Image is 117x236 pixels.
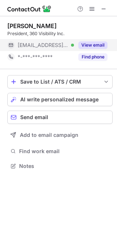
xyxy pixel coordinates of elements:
[7,146,113,156] button: Find work email
[19,148,110,155] span: Find work email
[7,161,113,171] button: Notes
[78,53,107,61] button: Reveal Button
[7,93,113,106] button: AI write personalized message
[7,4,52,13] img: ContactOut v5.3.10
[19,163,110,169] span: Notes
[7,75,113,88] button: save-profile-one-click
[20,97,99,102] span: AI write personalized message
[20,132,78,138] span: Add to email campaign
[20,79,100,85] div: Save to List / ATS / CRM
[78,41,107,49] button: Reveal Button
[7,22,57,30] div: [PERSON_NAME]
[7,30,113,37] div: President, 360 Visibility Inc.
[18,42,68,48] span: [EMAIL_ADDRESS][DOMAIN_NAME]
[7,128,113,142] button: Add to email campaign
[7,111,113,124] button: Send email
[20,114,48,120] span: Send email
